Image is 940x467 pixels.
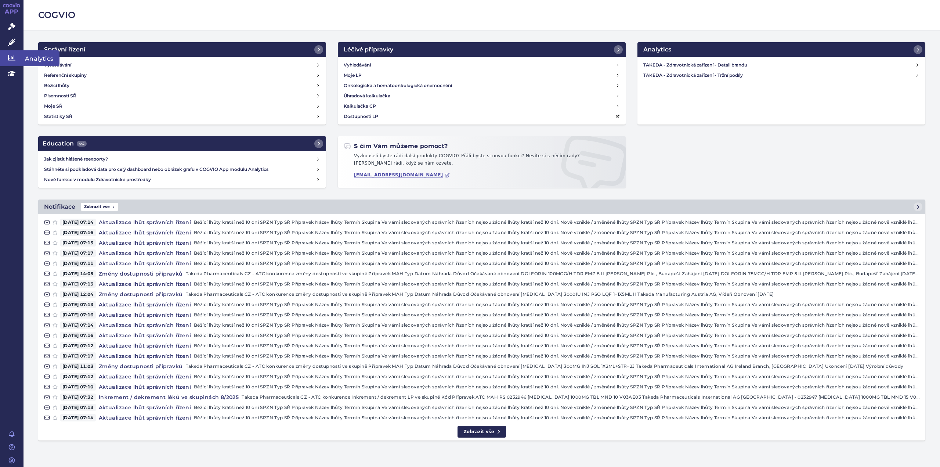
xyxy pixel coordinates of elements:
[186,291,919,298] p: Takeda Pharmaceuticals CZ - ATC konkurence změny dostupností ve skupině Přípravek MAH Typ Datum N...
[194,383,919,391] p: Běžící lhůty kratší než 10 dní SPZN Typ SŘ Přípravek Název lhůty Termín Skupina Ve vámi sledovaný...
[96,239,194,247] h4: Aktualizace lhůt správních řízení
[41,101,323,111] a: Moje SŘ
[242,394,919,401] p: Takeda Pharmaceuticals CZ - ATC konkurence Inkrement / dekrement LP ve skupině Kód Přípravek ATC ...
[60,352,96,360] span: [DATE] 07:17
[44,45,86,54] h2: Správní řízení
[96,291,186,298] h4: Změny dostupnosti přípravků
[41,154,323,164] a: Jak zjistit hlášené reexporty?
[60,342,96,349] span: [DATE] 07:12
[640,60,922,70] a: TAKEDA - Zdravotnická zařízení - Detail brandu
[344,142,448,150] h2: S čím Vám můžeme pomoct?
[96,394,242,401] h4: Inkrement / dekrement léků ve skupinách 8/2025
[44,113,72,120] h4: Statistiky SŘ
[194,414,919,421] p: Běžící lhůty kratší než 10 dní SPZN Typ SŘ Přípravek Název lhůty Termín Skupina Ve vámi sledovaný...
[60,291,96,298] span: [DATE] 12:04
[23,50,59,66] span: Analytics
[41,164,323,175] a: Stáhněte si podkladová data pro celý dashboard nebo obrázek grafu v COGVIO App modulu Analytics
[194,219,919,226] p: Běžící lhůty kratší než 10 dní SPZN Typ SŘ Přípravek Název lhůty Termín Skupina Ve vámi sledovaný...
[96,280,194,288] h4: Aktualizace lhůt správních řízení
[60,363,96,370] span: [DATE] 11:03
[81,203,118,211] span: Zobrazit vše
[60,404,96,411] span: [DATE] 07:13
[341,80,623,91] a: Onkologická a hematoonkologická onemocnění
[96,249,194,257] h4: Aktualizace lhůt správních řízení
[60,219,96,226] span: [DATE] 07:14
[341,91,623,101] a: Úhradová kalkulačka
[44,166,316,173] h4: Stáhněte si podkladová data pro celý dashboard nebo obrázek grafu v COGVIO App modulu Analytics
[60,414,96,421] span: [DATE] 07:14
[44,82,69,89] h4: Běžící lhůty
[60,383,96,391] span: [DATE] 07:10
[194,239,919,247] p: Běžící lhůty kratší než 10 dní SPZN Typ SŘ Přípravek Název lhůty Termín Skupina Ve vámi sledovaný...
[344,45,393,54] h2: Léčivé přípravky
[344,61,371,69] h4: Vyhledávání
[96,321,194,329] h4: Aktualizace lhůt správních řízení
[194,373,919,380] p: Běžící lhůty kratší než 10 dní SPZN Typ SŘ Přípravek Název lhůty Termín Skupina Ve vámi sledovaný...
[194,280,919,288] p: Běžící lhůty kratší než 10 dní SPZN Typ SŘ Přípravek Název lhůty Termín Skupina Ve vámi sledovaný...
[96,219,194,226] h4: Aktualizace lhůt správních řízení
[38,42,326,57] a: Správní řízení
[44,202,75,211] h2: Notifikace
[60,321,96,329] span: [DATE] 07:14
[96,414,194,421] h4: Aktualizace lhůt správních řízení
[341,101,623,111] a: Kalkulačka CP
[96,311,194,319] h4: Aktualizace lhůt správních řízení
[77,141,87,147] span: 442
[60,332,96,339] span: [DATE] 07:16
[344,152,620,170] p: Vyzkoušeli byste rádi další produkty COGVIO? Přáli byste si novou funkci? Nevíte si s něčím rady?...
[41,175,323,185] a: Nové funkce v modulu Zdravotnické prostředky
[60,239,96,247] span: [DATE] 07:15
[194,321,919,329] p: Běžící lhůty kratší než 10 dní SPZN Typ SŘ Přípravek Název lhůty Termín Skupina Ve vámi sledovaný...
[96,342,194,349] h4: Aktualizace lhůt správních řízení
[96,229,194,236] h4: Aktualizace lhůt správních řízení
[194,311,919,319] p: Běžící lhůty kratší než 10 dní SPZN Typ SŘ Přípravek Název lhůty Termín Skupina Ve vámi sledovaný...
[43,139,87,148] h2: Education
[96,301,194,308] h4: Aktualizace lhůt správních řízení
[96,404,194,411] h4: Aktualizace lhůt správních řízení
[344,103,376,110] h4: Kalkulačka CP
[194,301,919,308] p: Běžící lhůty kratší než 10 dní SPZN Typ SŘ Přípravek Název lhůty Termín Skupina Ve vámi sledovaný...
[194,342,919,349] p: Běžící lhůty kratší než 10 dní SPZN Typ SŘ Přípravek Název lhůty Termín Skupina Ve vámi sledovaný...
[341,111,623,122] a: Dostupnosti LP
[194,260,919,267] p: Běžící lhůty kratší než 10 dní SPZN Typ SŘ Přípravek Název lhůty Termín Skupina Ve vámi sledovaný...
[38,136,326,151] a: Education442
[60,260,96,267] span: [DATE] 07:11
[60,311,96,319] span: [DATE] 07:16
[44,155,316,163] h4: Jak zjistit hlášené reexporty?
[341,60,623,70] a: Vyhledávání
[41,70,323,80] a: Referenční skupiny
[194,332,919,339] p: Běžící lhůty kratší než 10 dní SPZN Typ SŘ Přípravek Název lhůty Termín Skupina Ve vámi sledovaný...
[344,92,390,100] h4: Úhradová kalkulačka
[44,92,76,100] h4: Písemnosti SŘ
[186,270,919,277] p: Takeda Pharmaceuticals CZ - ATC konkurence změny dostupností ve skupině Přípravek MAH Typ Datum N...
[643,61,915,69] h4: TAKEDA - Zdravotnická zařízení - Detail brandu
[194,404,919,411] p: Běžící lhůty kratší než 10 dní SPZN Typ SŘ Přípravek Název lhůty Termín Skupina Ve vámi sledovaný...
[637,42,925,57] a: Analytics
[96,270,186,277] h4: Změny dostupnosti přípravků
[338,42,626,57] a: Léčivé přípravky
[60,373,96,380] span: [DATE] 07:12
[96,373,194,380] h4: Aktualizace lhůt správních řízení
[41,80,323,91] a: Běžící lhůty
[96,260,194,267] h4: Aktualizace lhůt správních řízení
[344,72,362,79] h4: Moje LP
[60,270,96,277] span: [DATE] 14:05
[60,301,96,308] span: [DATE] 07:13
[194,352,919,360] p: Běžící lhůty kratší než 10 dní SPZN Typ SŘ Přípravek Název lhůty Termín Skupina Ve vámi sledovaný...
[38,9,925,21] h2: COGVIO
[96,363,186,370] h4: Změny dostupnosti přípravků
[186,363,919,370] p: Takeda Pharmaceuticals CZ - ATC konkurence změny dostupností ve skupině Přípravek MAH Typ Datum N...
[96,352,194,360] h4: Aktualizace lhůt správních řízení
[96,383,194,391] h4: Aktualizace lhůt správních řízení
[60,249,96,257] span: [DATE] 07:17
[44,72,87,79] h4: Referenční skupiny
[640,70,922,80] a: TAKEDA - Zdravotnická zařízení - Tržní podíly
[344,113,378,120] h4: Dostupnosti LP
[643,45,671,54] h2: Analytics
[354,172,450,178] a: [EMAIL_ADDRESS][DOMAIN_NAME]
[44,176,316,183] h4: Nové funkce v modulu Zdravotnické prostředky
[341,70,623,80] a: Moje LP
[60,280,96,288] span: [DATE] 07:13
[38,200,925,214] a: NotifikaceZobrazit vše
[41,91,323,101] a: Písemnosti SŘ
